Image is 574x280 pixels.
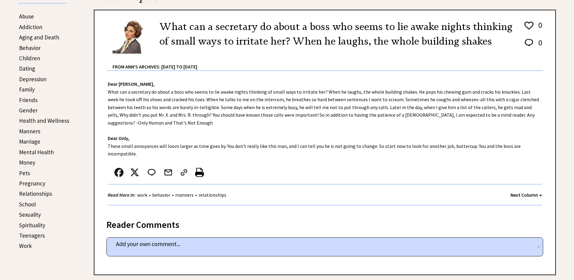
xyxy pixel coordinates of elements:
[19,96,38,104] a: Friends
[113,54,543,70] div: From Ann's Archives: [DATE] to [DATE]
[108,191,228,199] div: • • •
[146,168,157,177] img: message_round%202.png
[94,71,555,212] div: What can a secretary do about a boss who seems to lie awake nights thinking of small ways to irri...
[174,192,195,198] a: manners
[114,168,123,177] img: facebook.png
[19,222,45,229] a: Spirituality
[197,192,228,198] a: relationships
[159,19,514,48] h2: What can a secretary do about a boss who seems to lie awake nights thinking of small ways to irri...
[19,232,45,239] a: Teenagers
[19,107,38,114] a: Gender
[19,34,59,41] a: Aging and Death
[108,135,130,141] strong: Dear Only,
[19,44,41,52] a: Behavior
[19,128,40,135] a: Manners
[130,168,139,177] img: x_small.png
[151,192,172,198] a: behavior
[535,38,543,54] td: 0
[19,86,35,93] a: Family
[179,168,189,177] img: link_02.png
[19,242,32,249] a: Work
[19,117,69,124] a: Health and Wellness
[108,192,136,198] strong: Read More In:
[19,23,42,31] a: Addiction
[535,20,543,37] td: 0
[136,192,149,198] a: work
[19,13,34,20] a: Abuse
[19,138,40,145] a: Marriage
[108,81,155,87] strong: Dear [PERSON_NAME],
[19,65,35,72] a: Dating
[19,75,47,83] a: Depression
[510,192,542,198] a: Next Column →
[164,168,173,177] img: mail.png
[19,211,41,218] a: Sexuality
[19,201,36,208] a: School
[113,19,150,54] img: Ann6%20v2%20small.png
[19,55,40,62] a: Children
[19,148,54,156] a: Mental Health
[19,169,30,177] a: Pets
[195,168,204,177] img: printer%20icon.png
[19,180,45,187] a: Pregnancy
[523,38,534,48] img: message_round%202.png
[107,218,543,228] div: Reader Comments
[19,190,52,197] a: Relationships
[523,20,534,31] img: heart_outline%201.png
[19,159,35,166] a: Money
